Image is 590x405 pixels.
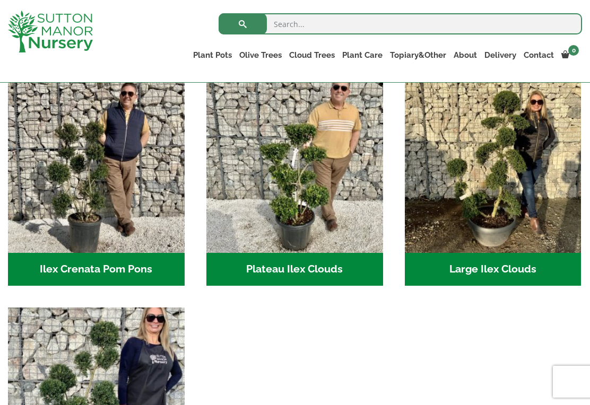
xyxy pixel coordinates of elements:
[8,76,185,253] img: Ilex Crenata Pom Pons
[481,48,520,63] a: Delivery
[206,253,383,286] h2: Plateau Ilex Clouds
[219,13,582,34] input: Search...
[405,76,582,253] img: Large Ilex Clouds
[568,45,579,56] span: 0
[405,253,582,286] h2: Large Ilex Clouds
[236,48,285,63] a: Olive Trees
[206,76,383,253] img: Plateau Ilex Clouds
[450,48,481,63] a: About
[558,48,582,63] a: 0
[520,48,558,63] a: Contact
[189,48,236,63] a: Plant Pots
[8,11,93,52] img: logo
[206,76,383,285] a: Visit product category Plateau Ilex Clouds
[386,48,450,63] a: Topiary&Other
[339,48,386,63] a: Plant Care
[8,253,185,286] h2: Ilex Crenata Pom Pons
[285,48,339,63] a: Cloud Trees
[405,76,582,285] a: Visit product category Large Ilex Clouds
[8,76,185,285] a: Visit product category Ilex Crenata Pom Pons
